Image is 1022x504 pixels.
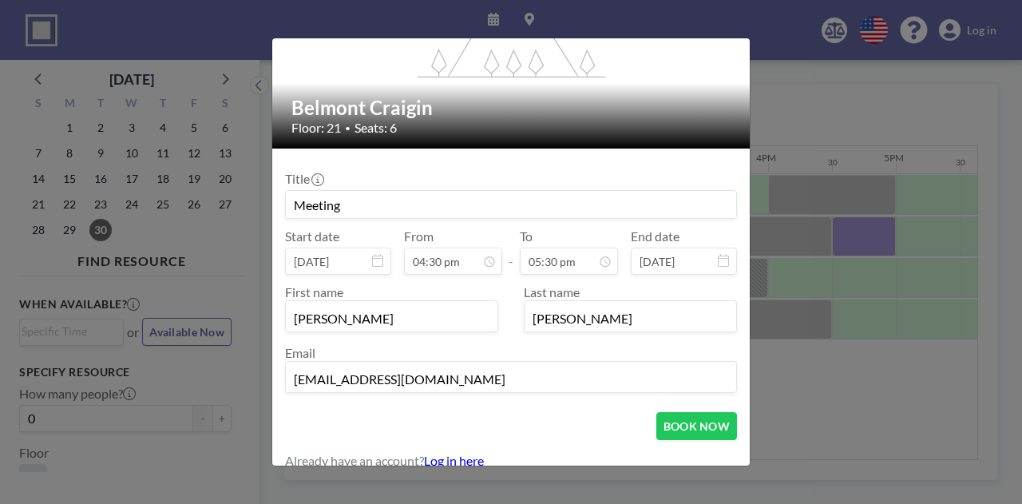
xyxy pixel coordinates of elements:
[291,120,341,136] span: Floor: 21
[525,304,736,331] input: Last name
[285,171,323,187] label: Title
[520,228,533,244] label: To
[524,284,580,300] label: Last name
[285,228,339,244] label: Start date
[631,228,679,244] label: End date
[286,304,497,331] input: First name
[286,365,736,392] input: Email
[424,453,484,468] a: Log in here
[345,122,351,134] span: •
[656,412,737,440] button: BOOK NOW
[509,234,513,269] span: -
[291,96,732,120] h2: Belmont Craigin
[404,228,434,244] label: From
[285,284,343,300] label: First name
[355,120,397,136] span: Seats: 6
[285,345,315,360] label: Email
[286,191,736,218] input: Guest reservation
[285,453,424,469] span: Already have an account?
